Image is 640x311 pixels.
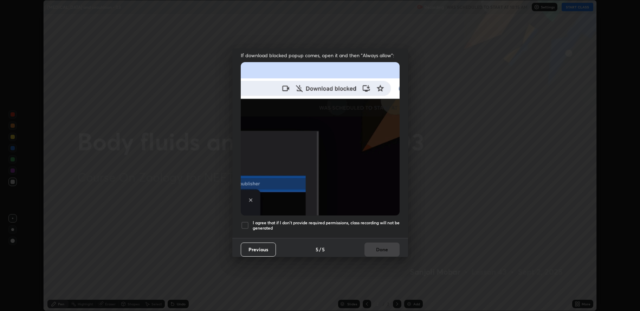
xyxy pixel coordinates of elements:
[241,243,276,257] button: Previous
[241,52,400,59] span: If download blocked popup comes, open it and then "Always allow":
[322,246,325,253] h4: 5
[319,246,321,253] h4: /
[241,62,400,216] img: downloads-permission-blocked.gif
[316,246,318,253] h4: 5
[253,220,400,231] h5: I agree that if I don't provide required permissions, class recording will not be generated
